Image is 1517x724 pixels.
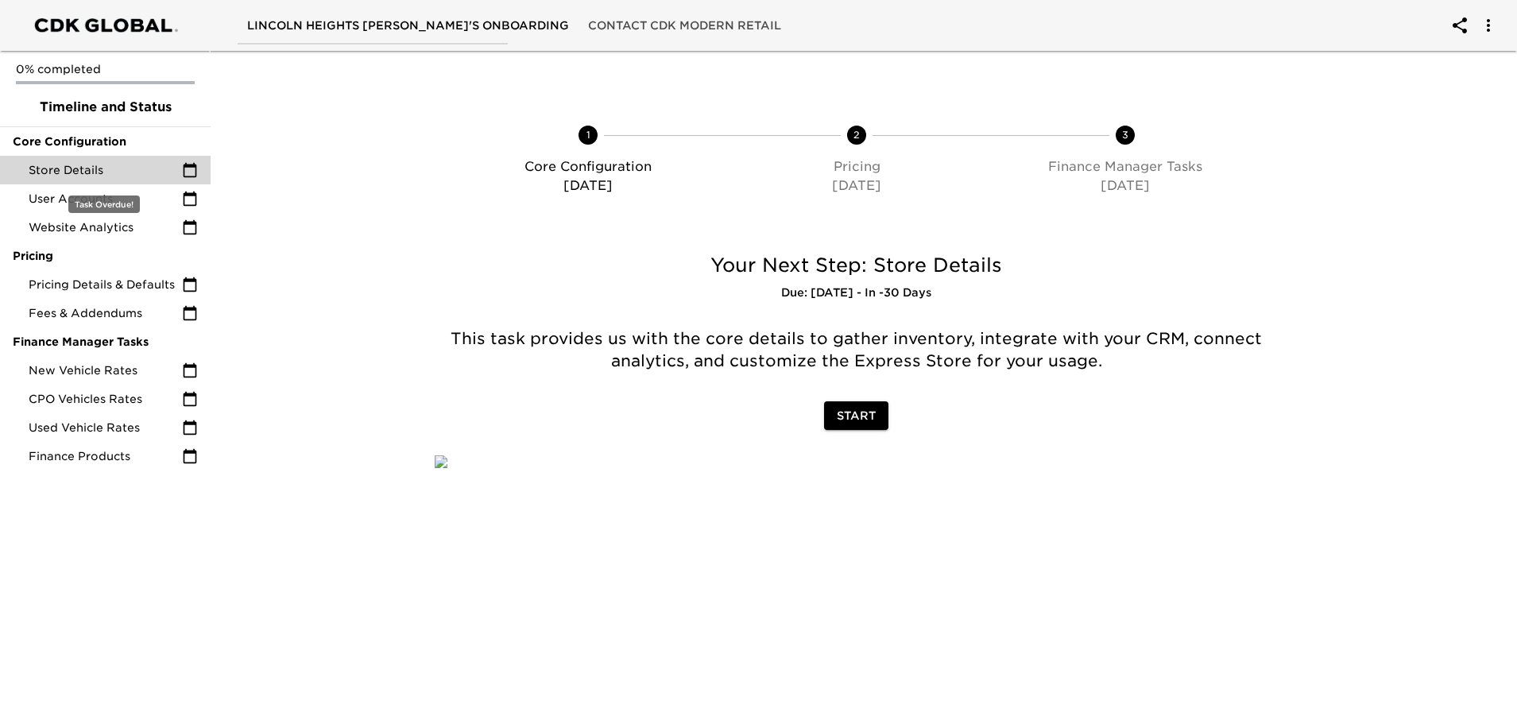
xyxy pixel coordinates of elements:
[997,176,1253,196] p: [DATE]
[997,157,1253,176] p: Finance Manager Tasks
[586,129,590,141] text: 1
[729,157,985,176] p: Pricing
[588,16,781,36] span: Contact CDK Modern Retail
[435,455,447,468] img: qkibX1zbU72zw90W6Gan%2FTemplates%2Fc8u5urROGxQJUwQoavog%2F5483c2e4-06d1-4af0-a5c5-4d36678a9ce5.jpg
[29,448,182,464] span: Finance Products
[13,98,198,117] span: Timeline and Status
[435,285,1278,302] h6: Due: [DATE] - In -30 Days
[29,362,182,378] span: New Vehicle Rates
[29,162,182,178] span: Store Details
[460,176,716,196] p: [DATE]
[29,305,182,321] span: Fees & Addendums
[729,176,985,196] p: [DATE]
[29,391,182,407] span: CPO Vehicles Rates
[435,253,1278,278] h5: Your Next Step: Store Details
[13,134,198,149] span: Core Configuration
[29,219,182,235] span: Website Analytics
[29,277,182,292] span: Pricing Details & Defaults
[1122,129,1128,141] text: 3
[853,129,860,141] text: 2
[29,420,182,436] span: Used Vehicle Rates
[29,191,182,207] span: User Accounts
[1441,6,1479,45] button: account of current user
[13,334,198,350] span: Finance Manager Tasks
[460,157,716,176] p: Core Configuration
[247,16,569,36] span: LINCOLN HEIGHTS [PERSON_NAME]'s Onboarding
[13,248,198,264] span: Pricing
[451,329,1267,370] span: This task provides us with the core details to gather inventory, integrate with your CRM, connect...
[824,401,888,431] button: Start
[16,61,195,77] p: 0% completed
[1469,6,1507,45] button: account of current user
[837,406,876,426] span: Start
